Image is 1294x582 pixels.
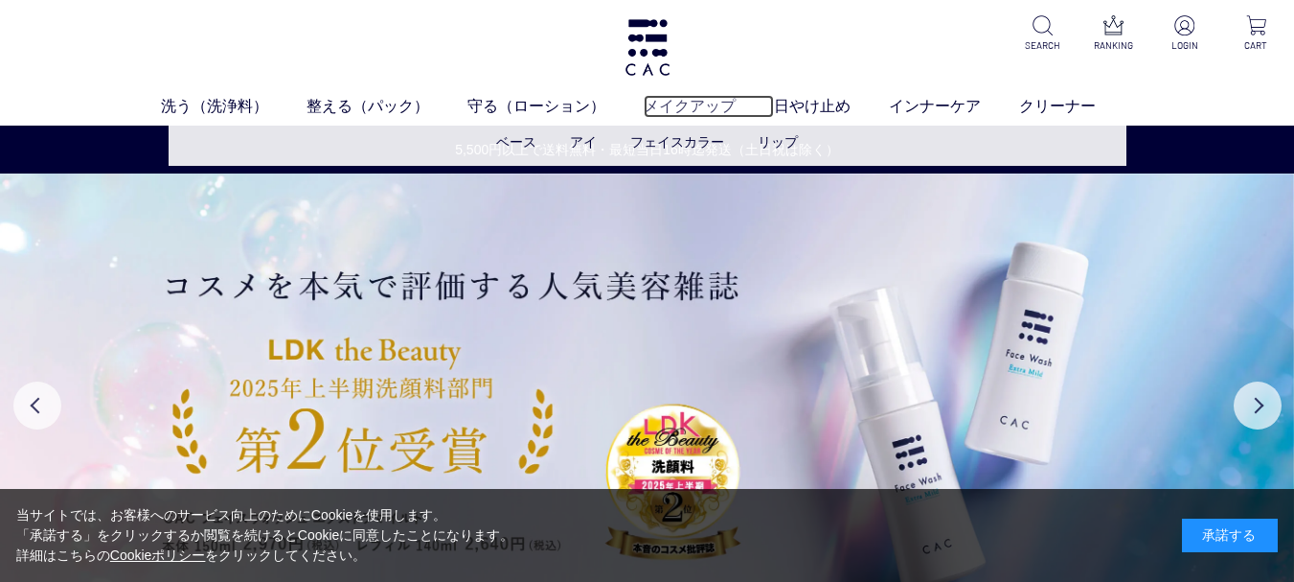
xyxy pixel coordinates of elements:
a: メイクアップ [644,95,774,118]
p: SEARCH [1020,38,1066,53]
a: 日やけ止め [774,95,889,118]
a: インナーケア [889,95,1019,118]
a: 洗う（洗浄料） [161,95,306,118]
a: 守る（ローション） [467,95,644,118]
p: RANKING [1091,38,1137,53]
div: 当サイトでは、お客様へのサービス向上のためにCookieを使用します。 「承諾する」をクリックするか閲覧を続けるとCookieに同意したことになります。 詳細はこちらの をクリックしてください。 [16,505,514,566]
div: 承諾する [1182,519,1278,552]
p: LOGIN [1162,38,1208,53]
img: logo [623,19,672,76]
a: LOGIN [1162,15,1208,53]
a: RANKING [1091,15,1137,53]
a: ベース [496,134,536,150]
a: アイ [570,134,597,150]
a: SEARCH [1020,15,1066,53]
button: Next [1234,382,1282,430]
button: Previous [13,382,61,430]
a: フェイスカラー [630,134,724,150]
a: クリーナー [1019,95,1134,118]
p: CART [1233,38,1279,53]
a: 5,500円以上で送料無料・最短当日16時迄発送（土日祝は除く） [1,140,1293,160]
a: 整える（パック） [306,95,467,118]
a: CART [1233,15,1279,53]
a: リップ [758,134,798,150]
a: Cookieポリシー [110,547,206,563]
